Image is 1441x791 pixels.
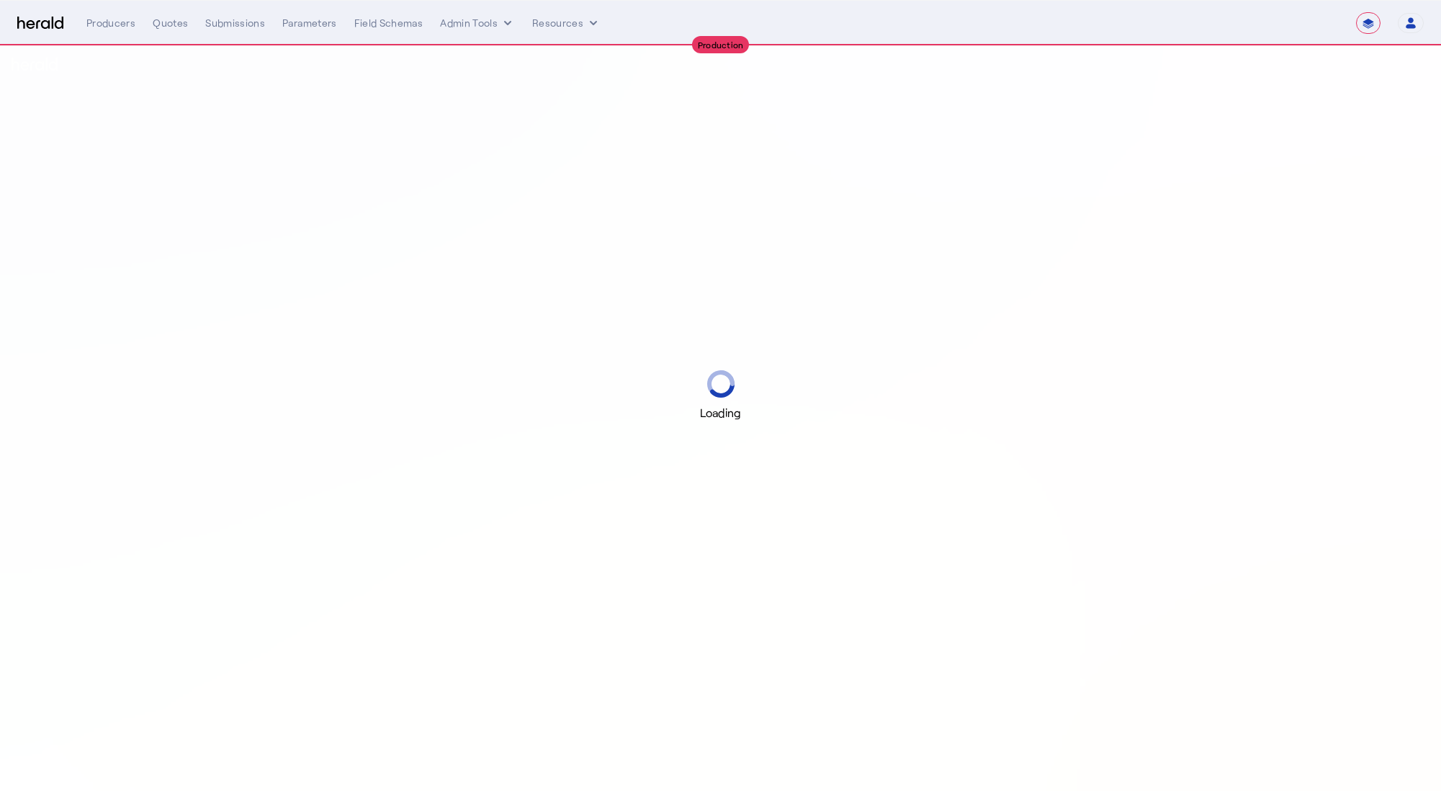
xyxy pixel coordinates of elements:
[153,16,188,30] div: Quotes
[282,16,337,30] div: Parameters
[86,16,135,30] div: Producers
[532,16,601,30] button: Resources dropdown menu
[692,36,750,53] div: Production
[440,16,515,30] button: internal dropdown menu
[17,17,63,30] img: Herald Logo
[205,16,265,30] div: Submissions
[354,16,423,30] div: Field Schemas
